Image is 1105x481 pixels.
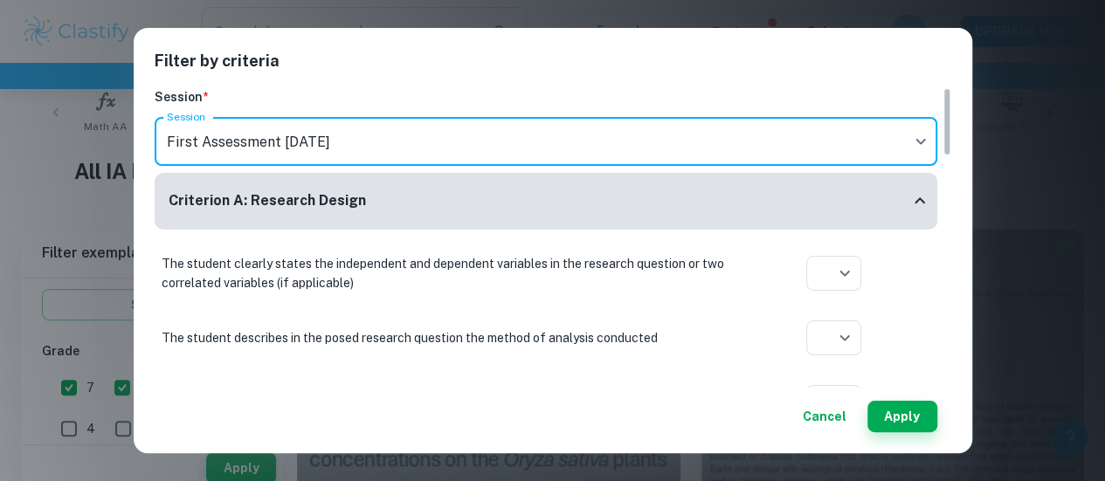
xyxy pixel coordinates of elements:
[162,254,738,292] p: The student clearly states the independent and dependent variables in the research question or tw...
[155,117,937,166] div: First Assessment [DATE]
[162,383,738,422] p: The document includes a background theory section, and concepts directly relevant to the research...
[155,49,951,87] h2: Filter by criteria
[155,87,937,107] h6: Session
[867,401,937,432] button: Apply
[167,109,205,124] label: Session
[796,401,853,432] button: Cancel
[162,328,738,347] p: The student describes in the posed research question the method of analysis conducted
[169,190,366,212] h6: Criterion A: Research Design
[155,173,937,230] div: Criterion A: Research Design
